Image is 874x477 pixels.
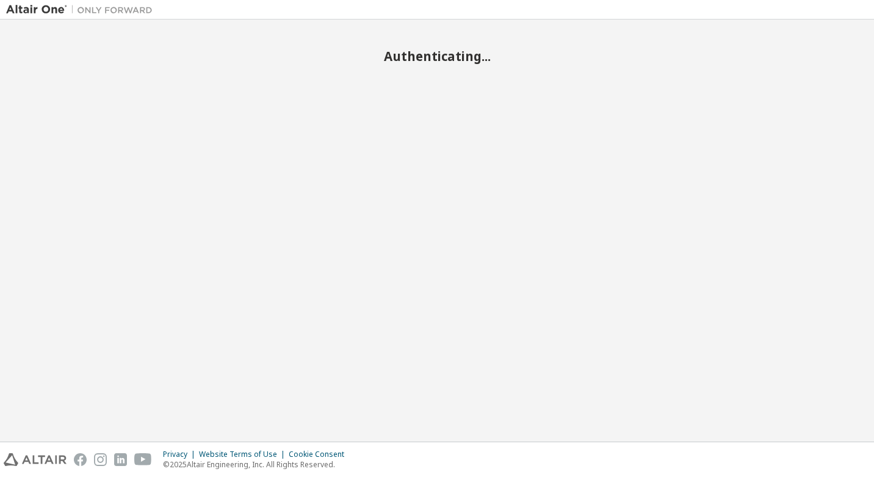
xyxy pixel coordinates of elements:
[163,459,352,470] p: © 2025 Altair Engineering, Inc. All Rights Reserved.
[6,48,868,64] h2: Authenticating...
[199,450,289,459] div: Website Terms of Use
[4,453,67,466] img: altair_logo.svg
[289,450,352,459] div: Cookie Consent
[114,453,127,466] img: linkedin.svg
[6,4,159,16] img: Altair One
[94,453,107,466] img: instagram.svg
[74,453,87,466] img: facebook.svg
[163,450,199,459] div: Privacy
[134,453,152,466] img: youtube.svg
